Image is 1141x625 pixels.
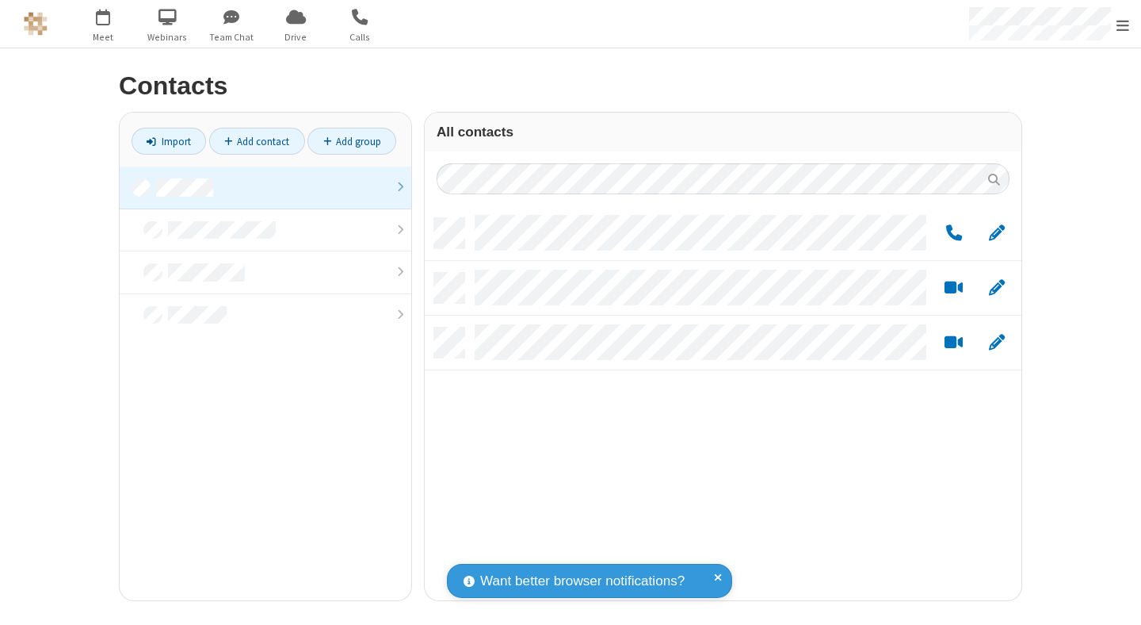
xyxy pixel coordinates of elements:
[480,571,685,592] span: Want better browser notifications?
[74,30,133,44] span: Meet
[437,125,1009,140] h3: All contacts
[938,278,969,298] button: Start a video meeting
[330,30,390,44] span: Calls
[209,128,305,155] a: Add contact
[266,30,326,44] span: Drive
[938,333,969,353] button: Start a video meeting
[132,128,206,155] a: Import
[307,128,396,155] a: Add group
[938,224,969,243] button: Call by phone
[981,278,1012,298] button: Edit
[981,333,1012,353] button: Edit
[1101,584,1129,614] iframe: Chat
[425,206,1021,600] div: grid
[119,72,1022,100] h2: Contacts
[138,30,197,44] span: Webinars
[202,30,261,44] span: Team Chat
[24,12,48,36] img: QA Selenium DO NOT DELETE OR CHANGE
[981,224,1012,243] button: Edit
